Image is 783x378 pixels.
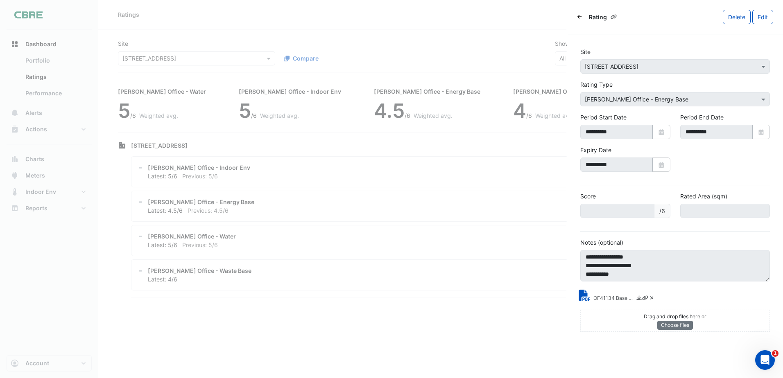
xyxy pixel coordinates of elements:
[644,313,706,319] small: Drag and drop files here or
[755,350,775,370] iframe: Intercom live chat
[611,13,617,20] span: Copy link to clipboard
[580,113,627,122] label: Period Start Date
[642,295,648,303] a: Copy link to clipboard
[657,321,693,330] button: Choose files
[680,192,727,200] label: Rated Area (sqm)
[752,10,773,24] button: Edit
[772,350,778,357] span: 1
[636,295,642,303] a: Download
[580,47,591,56] label: Site
[580,146,611,154] label: Expiry Date
[580,80,613,89] label: Rating Type
[649,295,655,303] a: Delete
[723,10,751,24] button: Delete
[589,13,607,21] span: Rating
[593,295,634,303] small: OF41134 Base Building certification documents.pdf
[580,238,623,247] label: Notes (optional)
[580,192,596,200] label: Score
[654,204,670,218] span: /6
[577,13,582,21] button: Back
[680,113,724,122] label: Period End Date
